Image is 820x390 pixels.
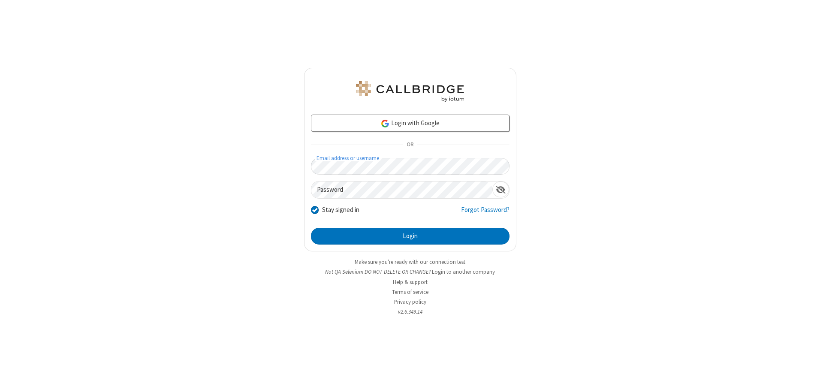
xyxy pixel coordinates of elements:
a: Make sure you're ready with our connection test [355,258,465,266]
button: Login to another company [432,268,495,276]
span: OR [403,139,417,151]
li: Not QA Selenium DO NOT DELETE OR CHANGE? [304,268,516,276]
input: Email address or username [311,158,509,175]
a: Privacy policy [394,298,426,305]
li: v2.6.349.14 [304,308,516,316]
a: Terms of service [392,288,428,296]
img: QA Selenium DO NOT DELETE OR CHANGE [354,81,466,102]
input: Password [311,181,492,198]
div: Show password [492,181,509,197]
a: Help & support [393,278,428,286]
a: Forgot Password? [461,205,509,221]
a: Login with Google [311,115,509,132]
button: Login [311,228,509,245]
img: google-icon.png [380,119,390,128]
label: Stay signed in [322,205,359,215]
